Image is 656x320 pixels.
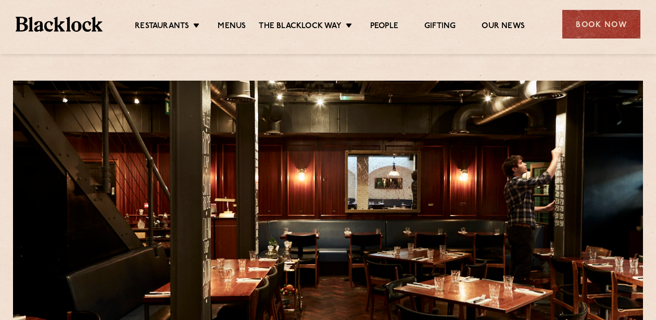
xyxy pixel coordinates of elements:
a: People [370,21,398,33]
img: BL_Textured_Logo-footer-cropped.svg [16,17,103,31]
a: Restaurants [135,21,189,33]
div: Book Now [562,10,640,39]
a: Our News [482,21,525,33]
a: The Blacklock Way [259,21,341,33]
a: Gifting [424,21,456,33]
a: Menus [218,21,246,33]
